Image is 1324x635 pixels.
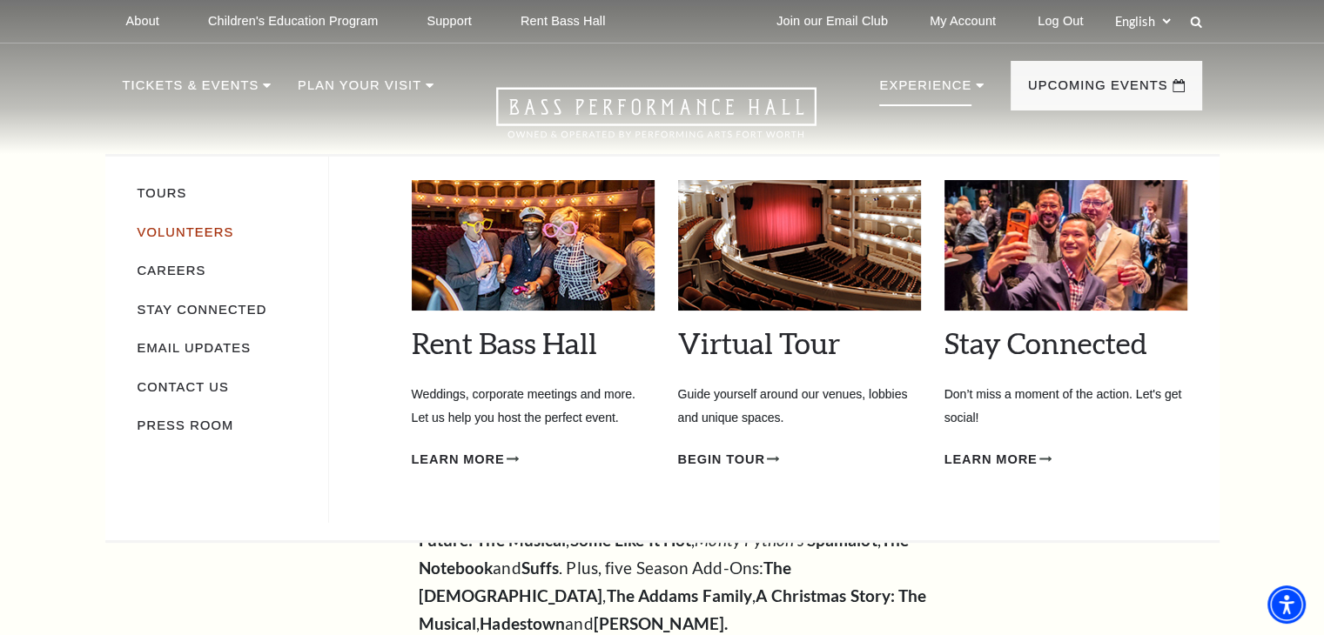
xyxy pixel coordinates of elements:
[1267,585,1306,624] div: Accessibility Menu
[944,449,1052,471] a: Learn More Stay Connected
[1028,75,1168,106] p: Upcoming Events
[412,383,655,429] p: Weddings, corporate meetings and more. Let us help you host the perfect event.
[419,530,909,578] strong: The Notebook
[944,449,1038,471] span: Learn More
[944,383,1187,429] p: Don’t miss a moment of the action. Let's get social!
[138,225,234,239] a: Volunteers
[433,87,879,154] a: Open this option
[807,530,877,550] strong: Spamalot
[480,613,565,633] strong: Hadestown
[138,264,206,277] a: Careers
[427,14,472,29] p: Support
[521,14,606,29] p: Rent Bass Hall
[944,180,1187,311] img: Stay Connected
[678,383,921,429] p: Guide yourself around our venues, lobbies and unique spaces.
[298,75,421,106] p: Plan Your Visit
[412,449,519,471] a: Learn More Rent Bass Hall
[138,303,267,317] a: Stay Connected
[208,14,378,29] p: Children's Education Program
[138,186,187,200] a: Tours
[419,558,792,605] strong: The [DEMOGRAPHIC_DATA]
[678,449,765,471] span: Begin Tour
[419,502,975,550] strong: Back to the Future: The Musical
[412,449,505,471] span: Learn More
[944,325,1147,360] a: Stay Connected
[570,530,692,550] strong: Some Like It Hot
[419,585,927,633] strong: A Christmas Story: The Musical
[138,418,234,432] a: Press Room
[123,75,259,106] p: Tickets & Events
[678,325,840,360] a: Virtual Tour
[412,180,655,311] img: Rent Bass Hall
[412,325,597,360] a: Rent Bass Hall
[879,75,971,106] p: Experience
[606,585,752,605] strong: The Addams Family
[138,380,229,394] a: Contact Us
[594,613,728,633] strong: [PERSON_NAME].
[1112,13,1173,30] select: Select:
[126,14,159,29] p: About
[678,180,921,311] img: Virtual Tour
[678,449,779,471] a: Begin Tour
[138,341,252,355] a: Email Updates
[695,530,803,550] em: Monty Python’s
[521,558,560,578] strong: Suffs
